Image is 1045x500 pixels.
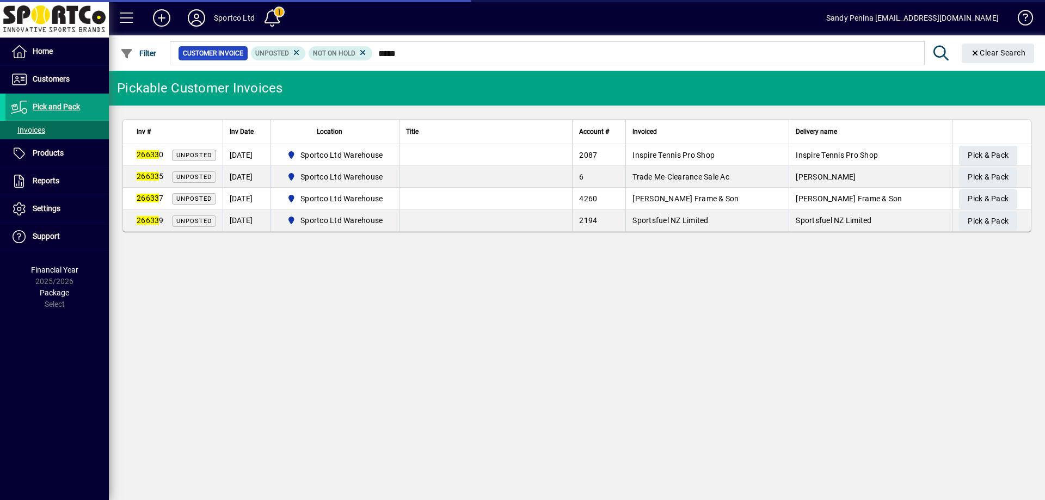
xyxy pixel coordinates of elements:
button: Clear [962,44,1035,63]
td: [DATE] [223,188,270,209]
span: Delivery name [796,126,837,138]
span: Sportco Ltd Warehouse [300,193,383,204]
td: [DATE] [223,144,270,166]
span: Sportsfuel NZ Limited [632,216,708,225]
span: [PERSON_NAME] Frame & Son [796,194,902,203]
mat-chip: Hold Status: Not On Hold [309,46,372,60]
span: Sportco Ltd Warehouse [282,214,388,227]
span: Unposted [255,50,289,57]
span: Package [40,288,69,297]
em: 26633 [137,172,159,181]
span: Sportco Ltd Warehouse [282,192,388,205]
div: Delivery name [796,126,945,138]
span: Inspire Tennis Pro Shop [632,151,715,159]
div: Sportco Ltd [214,9,255,27]
a: Support [5,223,109,250]
span: Inv # [137,126,151,138]
td: [DATE] [223,209,270,231]
span: Pick & Pack [968,190,1009,208]
span: 9 [137,216,164,225]
div: Invoiced [632,126,782,138]
em: 26633 [137,194,159,202]
span: Settings [33,204,60,213]
span: Customers [33,75,70,83]
span: [PERSON_NAME] [796,172,856,181]
button: Profile [179,8,214,28]
a: Settings [5,195,109,223]
span: Inspire Tennis Pro Shop [796,151,878,159]
a: Invoices [5,121,109,139]
em: 26633 [137,150,159,159]
span: Reports [33,176,59,185]
span: Invoiced [632,126,657,138]
span: Products [33,149,64,157]
a: Products [5,140,109,167]
span: Unposted [176,152,212,159]
div: Inv Date [230,126,263,138]
span: Financial Year [31,266,78,274]
span: 2194 [579,216,597,225]
span: Support [33,232,60,240]
span: Unposted [176,195,212,202]
span: Trade Me-Clearance Sale Ac [632,172,729,181]
a: Knowledge Base [1010,2,1031,38]
em: 26633 [137,216,159,225]
div: Location [277,126,393,138]
span: Title [406,126,419,138]
span: Pick & Pack [968,168,1009,186]
td: [DATE] [223,166,270,188]
button: Pick & Pack [959,168,1017,187]
button: Pick & Pack [959,146,1017,165]
span: Not On Hold [313,50,355,57]
div: Account # [579,126,619,138]
div: Title [406,126,565,138]
a: Home [5,38,109,65]
span: Filter [120,49,157,58]
a: Reports [5,168,109,195]
span: Account # [579,126,609,138]
span: Sportco Ltd Warehouse [282,170,388,183]
button: Pick & Pack [959,211,1017,231]
span: Pick & Pack [968,146,1009,164]
mat-chip: Customer Invoice Status: Unposted [251,46,306,60]
span: 2087 [579,151,597,159]
div: Inv # [137,126,216,138]
span: Pick and Pack [33,102,80,111]
span: Invoices [11,126,45,134]
span: Inv Date [230,126,254,138]
span: 6 [579,172,583,181]
span: Unposted [176,218,212,225]
span: Sportco Ltd Warehouse [300,150,383,161]
button: Filter [118,44,159,63]
span: Customer Invoice [183,48,243,59]
div: Pickable Customer Invoices [117,79,283,97]
span: Sportsfuel NZ Limited [796,216,871,225]
span: 7 [137,194,164,202]
span: [PERSON_NAME] Frame & Son [632,194,739,203]
span: 4260 [579,194,597,203]
div: Sandy Penina [EMAIL_ADDRESS][DOMAIN_NAME] [826,9,999,27]
span: Clear Search [970,48,1026,57]
span: Pick & Pack [968,212,1009,230]
a: Customers [5,66,109,93]
span: Sportco Ltd Warehouse [300,215,383,226]
span: Sportco Ltd Warehouse [282,149,388,162]
button: Add [144,8,179,28]
span: Sportco Ltd Warehouse [300,171,383,182]
span: 0 [137,150,164,159]
span: Location [317,126,342,138]
button: Pick & Pack [959,189,1017,209]
span: 5 [137,172,164,181]
span: Unposted [176,174,212,181]
span: Home [33,47,53,55]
